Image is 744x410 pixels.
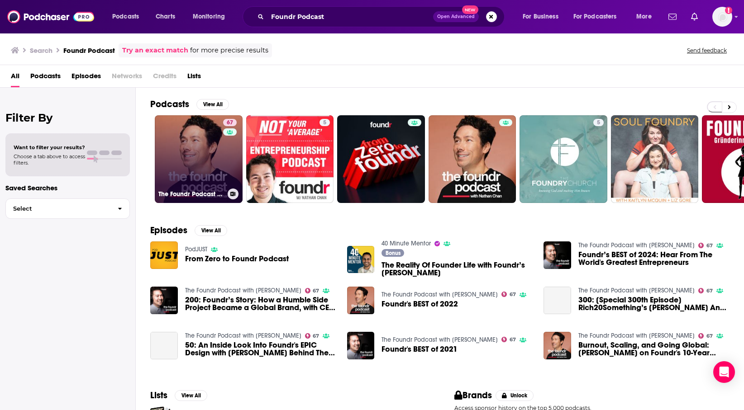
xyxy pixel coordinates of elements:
a: Foundr’s BEST of 2024: Hear From The World's Greatest Entrepreneurs [578,251,730,266]
a: 40 Minute Mentor [382,240,431,247]
span: 67 [510,338,516,342]
img: Podchaser - Follow, Share and Rate Podcasts [7,8,94,25]
a: 5 [593,119,604,126]
span: For Podcasters [573,10,617,23]
a: Show notifications dropdown [687,9,701,24]
img: Foundr’s BEST of 2024: Hear From The World's Greatest Entrepreneurs [544,241,571,269]
span: Logged in as patiencebaldacci [712,7,732,27]
a: 300: [Special 300th Episode] Rich20Something’s Daniel DiPiazza And Foundr’s Nathan Chan Dive Deep... [578,296,730,311]
span: Choose a tab above to access filters. [14,153,85,166]
span: Want to filter your results? [14,144,85,151]
span: 67 [313,289,319,293]
button: Show profile menu [712,7,732,27]
a: PodcastsView All [150,99,229,110]
span: All [11,69,19,87]
a: 67 [501,292,516,297]
span: For Business [523,10,558,23]
a: Burnout, Scaling, and Going Global: Nathan Chan on Foundr's 10-Year Anniversary [544,332,571,359]
a: The Reality Of Founder Life with Foundr’s Nathan Chan [382,261,533,277]
a: The Foundr Podcast with Nathan Chan [578,241,695,249]
span: Credits [153,69,176,87]
span: Open Advanced [437,14,475,19]
span: 50: An Inside Look Into Foundr's EPIC Design with [PERSON_NAME] Behind The Scenes with Foundr Mag... [185,341,336,357]
span: 67 [313,334,319,338]
a: Charts [150,9,181,24]
a: Try an exact match [122,45,188,56]
button: open menu [568,9,630,24]
img: Foundr's BEST of 2021 [347,332,375,359]
a: EpisodesView All [150,225,227,236]
h2: Brands [454,390,492,401]
a: 200: Foundr’s Story: How a Humble Side Project Became a Global Brand, with CEO Nathan Chan [Speci... [185,296,336,311]
a: 5 [320,119,330,126]
button: Open AdvancedNew [433,11,479,22]
a: The Foundr Podcast with Nathan Chan [382,336,498,344]
button: View All [196,99,229,110]
a: 5 [246,115,334,203]
span: for more precise results [190,45,268,56]
img: 200: Foundr’s Story: How a Humble Side Project Became a Global Brand, with CEO Nathan Chan [Speci... [150,287,178,314]
span: 67 [706,334,713,338]
span: 67 [706,244,713,248]
a: 67 [698,288,713,293]
a: 67 [698,243,713,248]
img: From Zero to Foundr Podcast [150,241,178,269]
a: Burnout, Scaling, and Going Global: Nathan Chan on Foundr's 10-Year Anniversary [578,341,730,357]
a: Episodes [72,69,101,87]
h3: Foundr Podcast [63,46,115,55]
div: Search podcasts, credits, & more... [251,6,513,27]
a: The Foundr Podcast with Nathan Chan [185,332,301,339]
a: PodJUST [185,245,207,253]
span: Lists [187,69,201,87]
span: 67 [510,292,516,297]
h3: Search [30,46,52,55]
a: Show notifications dropdown [665,9,680,24]
a: 5 [520,115,607,203]
button: Select [5,198,130,219]
span: 67 [706,289,713,293]
span: Select [6,206,110,212]
span: Bonus [386,250,401,256]
a: The Foundr Podcast with Nathan Chan [578,332,695,339]
img: The Reality Of Founder Life with Foundr’s Nathan Chan [347,246,375,273]
a: Foundr's BEST of 2022 [347,287,375,314]
span: Podcasts [30,69,61,87]
a: 67The Foundr Podcast with [PERSON_NAME] [155,115,243,203]
img: User Profile [712,7,732,27]
h2: Podcasts [150,99,189,110]
a: Foundr's BEST of 2021 [382,345,458,353]
a: 67 [223,119,237,126]
a: The Foundr Podcast with Nathan Chan [578,287,695,294]
a: 50: An Inside Look Into Foundr's EPIC Design with Karan Jain Behind The Scenes with Foundr Magazi... [150,332,178,359]
input: Search podcasts, credits, & more... [267,9,433,24]
a: The Foundr Podcast with Nathan Chan [382,291,498,298]
h2: Lists [150,390,167,401]
h2: Filter By [5,111,130,124]
span: Burnout, Scaling, and Going Global: [PERSON_NAME] on Foundr's 10-Year Anniversary [578,341,730,357]
button: open menu [106,9,151,24]
span: More [636,10,652,23]
button: View All [175,390,207,401]
button: Send feedback [684,47,730,54]
h2: Episodes [150,225,187,236]
a: From Zero to Foundr Podcast [185,255,289,263]
a: 67 [698,333,713,339]
a: The Foundr Podcast with Nathan Chan [185,287,301,294]
svg: Add a profile image [725,7,732,14]
a: 67 [305,333,320,339]
a: Foundr's BEST of 2022 [382,300,458,308]
a: ListsView All [150,390,207,401]
div: Open Intercom Messenger [713,361,735,383]
button: Unlock [496,390,534,401]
